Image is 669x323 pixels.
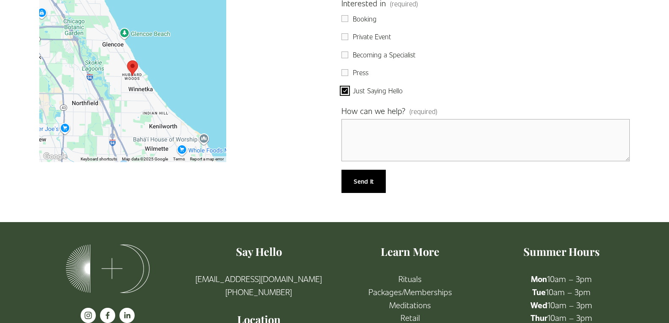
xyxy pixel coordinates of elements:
strong: Thur [531,312,547,323]
input: Becoming a Specialist [341,52,348,58]
span: Just Saying Hello [353,85,403,96]
a: [EMAIL_ADDRESS][DOMAIN_NAME] [195,272,322,285]
strong: Mon [531,273,547,284]
a: Open this area in Google Maps (opens a new window) [41,151,69,162]
a: facebook-unauth [100,308,115,323]
a: instagram-unauth [81,308,96,323]
a: LinkedIn [119,308,135,323]
span: Send It [354,177,374,185]
span: (required) [409,106,437,117]
a: Terms [173,157,185,161]
img: Google [41,151,69,162]
a: [PHONE_NUMBER] [225,285,292,299]
input: Private Event [341,33,348,40]
a: Meditations [389,299,431,312]
button: Send ItSend It [341,170,386,193]
button: Keyboard shortcuts [81,156,117,162]
strong: Wed [531,299,547,310]
strong: Tue [532,286,546,297]
span: Press [353,67,368,78]
span: Becoming a Specialist [353,49,416,60]
span: Private Event [353,31,391,42]
input: Just Saying Hello [341,87,348,94]
span: How can we help? [341,104,405,117]
h4: Say Hello [190,244,328,259]
a: Packages/Memberships [368,285,452,299]
h4: Learn More [342,244,479,259]
a: Report a map error [190,157,224,161]
div: Sole + Luna Wellness 1015 Tower Court Winnetka, IL, 60093, United States [127,60,138,76]
a: Rituals [398,272,422,285]
input: Press [341,69,348,76]
input: Booking [341,15,348,22]
span: Map data ©2025 Google [122,157,168,161]
span: Booking [353,14,376,24]
h4: Summer Hours [493,244,630,259]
